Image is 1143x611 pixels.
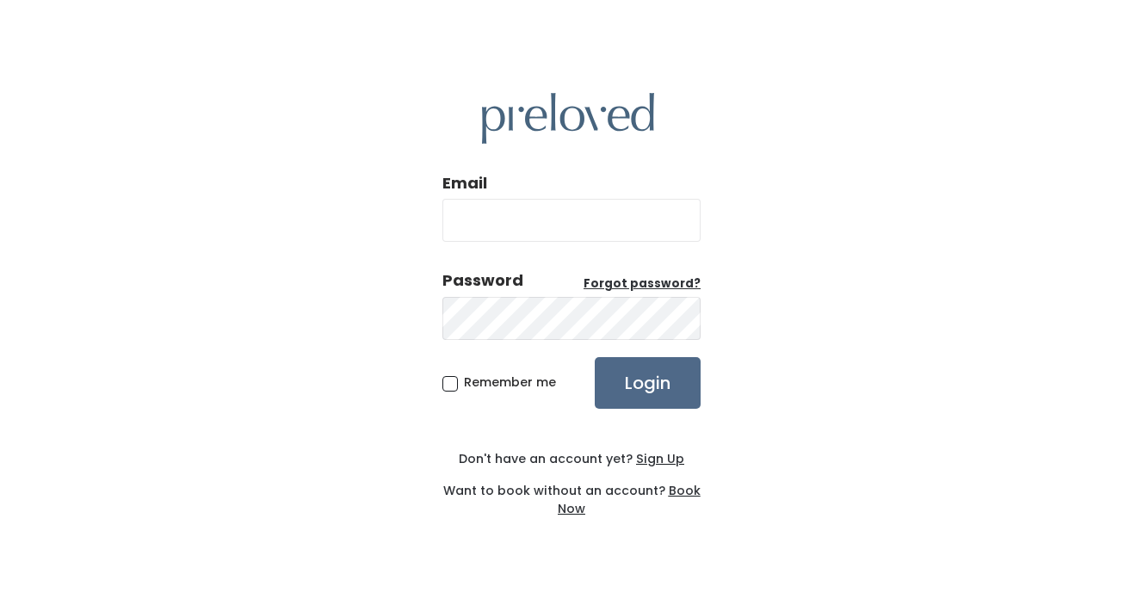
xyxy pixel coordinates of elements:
a: Book Now [558,482,701,517]
label: Email [442,172,487,194]
a: Forgot password? [584,275,701,293]
span: Remember me [464,373,556,391]
u: Forgot password? [584,275,701,292]
div: Want to book without an account? [442,468,701,518]
input: Login [595,357,701,409]
div: Password [442,269,523,292]
div: Don't have an account yet? [442,450,701,468]
a: Sign Up [633,450,684,467]
u: Sign Up [636,450,684,467]
img: preloved logo [482,93,654,144]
